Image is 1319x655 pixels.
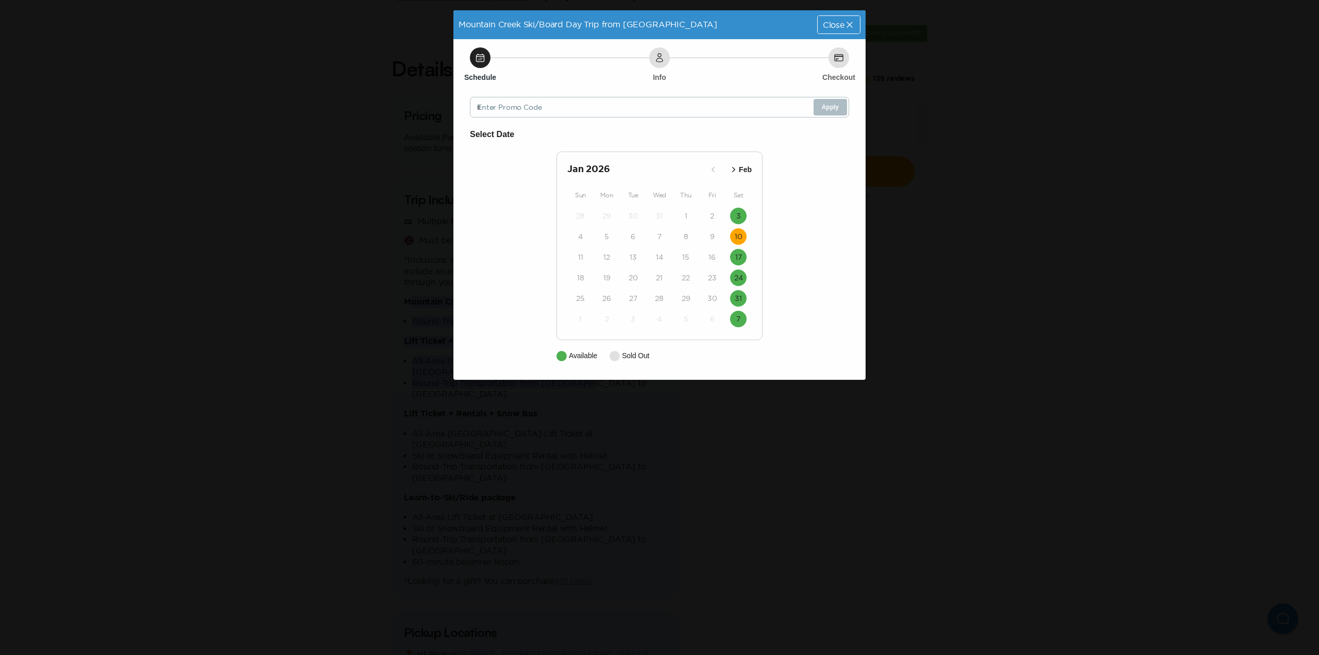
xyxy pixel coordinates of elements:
[734,273,743,283] time: 24
[605,314,609,324] time: 2
[684,231,688,242] time: 8
[651,208,668,224] button: 31
[730,290,747,307] button: 31
[579,314,582,324] time: 1
[576,293,585,304] time: 25
[599,311,615,327] button: 2
[730,311,747,327] button: 7
[699,189,725,201] div: Fri
[708,273,717,283] time: 23
[470,128,849,141] h6: Select Date
[704,208,720,224] button: 2
[625,270,641,286] button: 20
[657,231,662,242] time: 7
[736,211,741,221] time: 3
[577,273,584,283] time: 18
[651,311,668,327] button: 4
[651,290,668,307] button: 28
[625,311,641,327] button: 3
[630,252,637,262] time: 13
[620,189,646,201] div: Tue
[572,290,589,307] button: 25
[628,211,638,221] time: 30
[685,211,687,221] time: 1
[625,290,641,307] button: 27
[735,252,742,262] time: 17
[572,228,589,245] button: 4
[678,249,694,265] button: 15
[625,208,641,224] button: 30
[602,211,611,221] time: 29
[567,162,705,177] h2: Jan 2026
[656,252,663,262] time: 14
[673,189,699,201] div: Thu
[599,228,615,245] button: 5
[678,270,694,286] button: 22
[625,228,641,245] button: 6
[572,249,589,265] button: 11
[625,249,641,265] button: 13
[682,252,689,262] time: 15
[822,72,855,82] h6: Checkout
[736,314,740,324] time: 7
[567,189,594,201] div: Sun
[704,249,720,265] button: 16
[651,270,668,286] button: 21
[572,311,589,327] button: 1
[704,311,720,327] button: 6
[823,21,844,29] span: Close
[707,293,717,304] time: 30
[655,293,664,304] time: 28
[603,273,611,283] time: 19
[464,72,496,82] h6: Schedule
[604,231,609,242] time: 5
[629,293,637,304] time: 27
[730,228,747,245] button: 10
[682,293,690,304] time: 29
[622,350,649,361] p: Sold Out
[710,231,715,242] time: 9
[710,211,714,221] time: 2
[735,293,742,304] time: 31
[572,270,589,286] button: 18
[682,273,690,283] time: 22
[576,211,585,221] time: 28
[735,231,742,242] time: 10
[656,273,663,283] time: 21
[459,20,717,29] span: Mountain Creek Ski/Board Day Trip from [GEOGRAPHIC_DATA]
[678,311,694,327] button: 5
[704,228,720,245] button: 9
[578,252,583,262] time: 11
[631,231,635,242] time: 6
[730,249,747,265] button: 17
[651,228,668,245] button: 7
[653,72,666,82] h6: Info
[730,270,747,286] button: 24
[629,273,638,283] time: 20
[704,270,720,286] button: 23
[725,189,752,201] div: Sat
[710,314,715,324] time: 6
[602,293,611,304] time: 26
[708,252,716,262] time: 16
[684,314,688,324] time: 5
[594,189,620,201] div: Mon
[572,208,589,224] button: 28
[646,189,672,201] div: Wed
[578,231,583,242] time: 4
[704,290,720,307] button: 30
[569,350,597,361] p: Available
[599,290,615,307] button: 26
[678,290,694,307] button: 29
[730,208,747,224] button: 3
[631,314,635,324] time: 3
[739,164,752,175] p: Feb
[599,208,615,224] button: 29
[678,208,694,224] button: 1
[599,249,615,265] button: 12
[678,228,694,245] button: 8
[656,211,663,221] time: 31
[725,161,755,178] button: Feb
[599,270,615,286] button: 19
[651,249,668,265] button: 14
